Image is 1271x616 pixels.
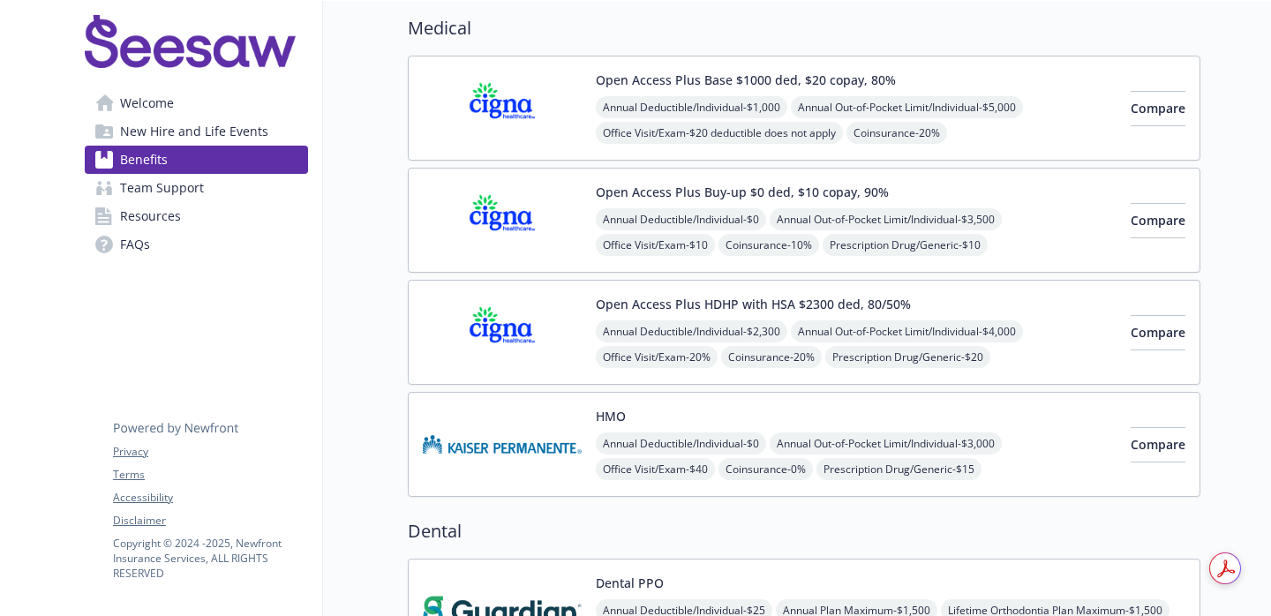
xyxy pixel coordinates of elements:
span: Compare [1131,324,1185,341]
h2: Medical [408,15,1200,41]
span: Annual Deductible/Individual - $2,300 [596,320,787,342]
button: HMO [596,407,626,425]
button: Open Access Plus Buy-up $0 ded, $10 copay, 90% [596,183,889,201]
img: CIGNA carrier logo [423,183,582,258]
span: Benefits [120,146,168,174]
img: CIGNA carrier logo [423,71,582,146]
span: Office Visit/Exam - $20 deductible does not apply [596,122,843,144]
span: Coinsurance - 20% [846,122,947,144]
span: Resources [120,202,181,230]
span: Annual Out-of-Pocket Limit/Individual - $3,000 [770,432,1002,454]
a: New Hire and Life Events [85,117,308,146]
a: Welcome [85,89,308,117]
span: Coinsurance - 20% [721,346,822,368]
span: Annual Out-of-Pocket Limit/Individual - $5,000 [791,96,1023,118]
button: Dental PPO [596,574,664,592]
a: Team Support [85,174,308,202]
button: Open Access Plus Base $1000 ded, $20 copay, 80% [596,71,896,89]
span: Compare [1131,212,1185,229]
span: Office Visit/Exam - $40 [596,458,715,480]
button: Open Access Plus HDHP with HSA $2300 ded, 80/50% [596,295,911,313]
button: Compare [1131,315,1185,350]
span: Compare [1131,436,1185,453]
span: Coinsurance - 0% [718,458,813,480]
span: Annual Out-of-Pocket Limit/Individual - $3,500 [770,208,1002,230]
span: Annual Deductible/Individual - $0 [596,432,766,454]
span: Annual Deductible/Individual - $1,000 [596,96,787,118]
a: Accessibility [113,490,307,506]
span: Welcome [120,89,174,117]
a: FAQs [85,230,308,259]
span: New Hire and Life Events [120,117,268,146]
a: Disclaimer [113,513,307,529]
span: Office Visit/Exam - $10 [596,234,715,256]
img: Kaiser Permanente Insurance Company carrier logo [423,407,582,482]
span: Prescription Drug/Generic - $15 [816,458,981,480]
span: Coinsurance - 10% [718,234,819,256]
span: Annual Deductible/Individual - $0 [596,208,766,230]
a: Benefits [85,146,308,174]
a: Resources [85,202,308,230]
button: Compare [1131,427,1185,462]
span: Office Visit/Exam - 20% [596,346,718,368]
span: Prescription Drug/Generic - $20 [825,346,990,368]
p: Copyright © 2024 - 2025 , Newfront Insurance Services, ALL RIGHTS RESERVED [113,536,307,581]
img: CIGNA carrier logo [423,295,582,370]
span: Prescription Drug/Generic - $10 [823,234,988,256]
h2: Dental [408,518,1200,545]
span: Compare [1131,100,1185,116]
a: Privacy [113,444,307,460]
a: Terms [113,467,307,483]
span: Annual Out-of-Pocket Limit/Individual - $4,000 [791,320,1023,342]
button: Compare [1131,91,1185,126]
span: FAQs [120,230,150,259]
span: Team Support [120,174,204,202]
button: Compare [1131,203,1185,238]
